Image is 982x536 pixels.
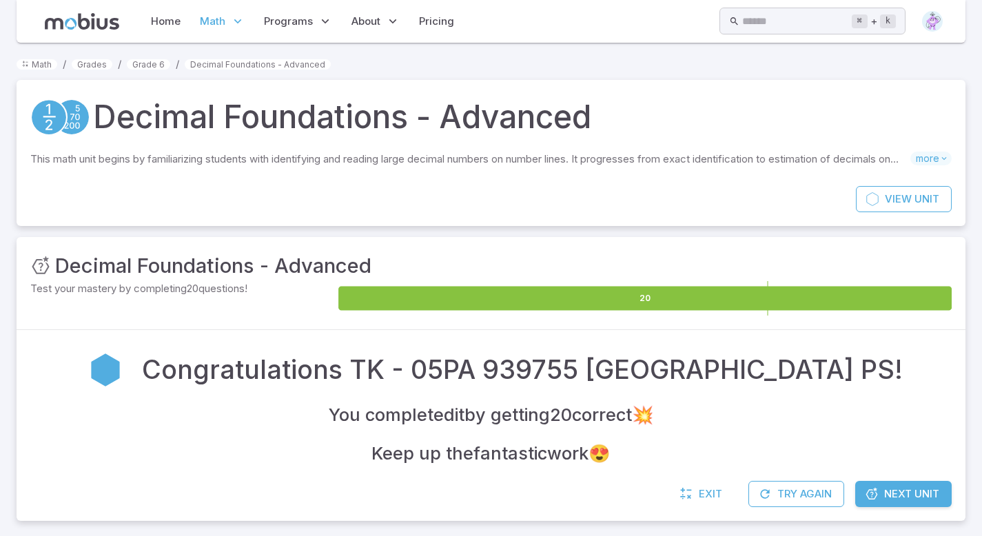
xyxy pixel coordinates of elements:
a: Decimal Foundations - Advanced [185,59,331,70]
a: Grade 6 [127,59,170,70]
span: Unit [914,192,939,207]
h2: Congratulations TK - 05PA 939755 [GEOGRAPHIC_DATA] PS! [142,351,903,389]
a: Place Value [53,99,90,136]
kbd: ⌘ [852,14,868,28]
a: ViewUnit [856,186,952,212]
kbd: k [880,14,896,28]
h1: Decimal Foundations - Advanced [93,94,591,141]
li: / [176,56,179,72]
a: Grades [72,59,112,70]
a: Pricing [415,6,458,37]
a: Math [17,59,57,70]
h4: You completed it by getting 20 correct 💥 [329,401,654,429]
h3: Decimal Foundations - Advanced [55,251,371,281]
a: Exit [673,481,732,507]
a: Fractions/Decimals [30,99,68,136]
li: / [118,56,121,72]
h4: Keep up the fantastic work 😍 [371,440,611,467]
img: diamond.svg [922,11,943,32]
nav: breadcrumb [17,56,965,72]
span: Next Unit [884,486,939,502]
div: + [852,13,896,30]
span: About [351,14,380,29]
a: Home [147,6,185,37]
li: / [63,56,66,72]
p: This math unit begins by familiarizing students with identifying and reading large decimal number... [30,152,910,167]
button: Try Again [748,481,844,507]
p: Test your mastery by completing 20 questions! [30,281,336,296]
span: Programs [264,14,313,29]
span: View [885,192,912,207]
span: Math [200,14,225,29]
a: Next Unit [855,481,952,507]
span: Exit [699,486,722,502]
